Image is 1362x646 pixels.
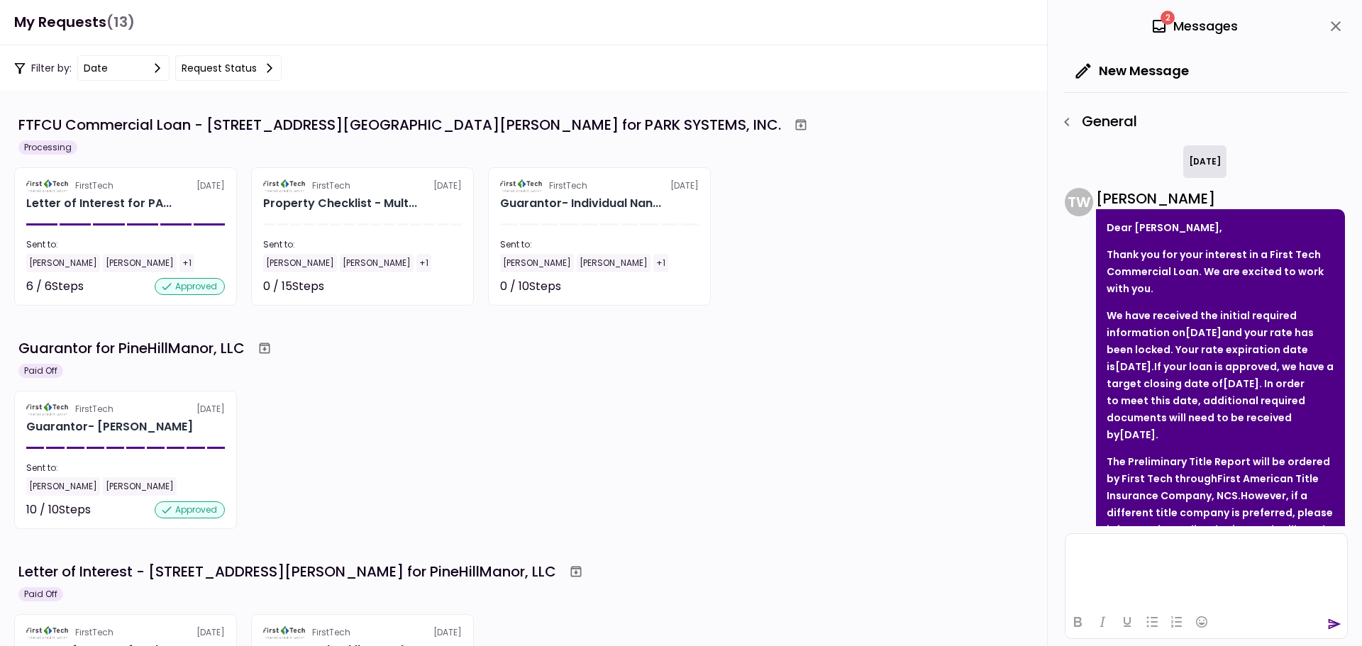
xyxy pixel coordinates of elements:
div: [PERSON_NAME] [26,254,100,272]
button: Underline [1115,612,1139,632]
div: 10 / 10 Steps [26,501,91,518]
span: (13) [106,8,135,37]
strong: [DATE]. [1115,360,1154,374]
div: [DATE] [263,179,462,192]
div: Processing [18,140,77,155]
div: Letter of Interest - [STREET_ADDRESS][PERSON_NAME] for PineHillManor, LLC [18,561,556,582]
div: approved [155,501,225,518]
div: 6 / 6 Steps [26,278,84,295]
div: Letter of Interest for PARK SYSTEMS, INC. 600 Holly Drive Albany [26,195,172,212]
button: Archive workflow [563,559,589,584]
strong: [DATE] [1185,325,1222,340]
div: approved [155,278,225,295]
div: Guarantor for PineHillManor, LLC [18,338,245,359]
div: Sent to: [263,238,462,251]
div: date [84,60,108,76]
button: Italic [1090,612,1114,632]
div: FirstTech [312,626,350,639]
button: Bold [1065,612,1090,632]
div: [DATE] [263,626,462,639]
div: Not started [398,278,462,295]
div: FirstTech [549,179,587,192]
div: [DATE] [26,179,225,192]
div: [DATE] [1183,145,1227,178]
div: [PERSON_NAME] [103,254,177,272]
p: Dear [PERSON_NAME], [1107,219,1334,236]
div: [PERSON_NAME] [500,254,574,272]
p: Thank you for your interest in a First Tech Commercial Loan. We are excited to work with you. [1107,246,1334,297]
button: New Message [1065,52,1200,89]
div: [PERSON_NAME] [577,254,650,272]
div: [DATE] [500,179,699,192]
span: 2 [1161,11,1175,25]
div: [DATE] [26,626,225,639]
div: Sent to: [26,462,225,474]
h1: My Requests [14,8,135,37]
strong: [DATE] [1223,377,1259,391]
div: Not started [635,278,699,295]
div: [DATE] [26,403,225,416]
img: Partner logo [263,179,306,192]
img: Partner logo [26,403,70,416]
div: [PERSON_NAME] [1096,188,1345,209]
img: Partner logo [500,179,543,192]
p: The Preliminary Title Report will be ordered by First Tech through However, if a different title ... [1107,453,1334,572]
button: Archive workflow [252,335,277,361]
button: Numbered list [1165,612,1189,632]
div: Sent to: [26,238,225,251]
div: [PERSON_NAME] [26,477,100,496]
div: FTFCU Commercial Loan - [STREET_ADDRESS][GEOGRAPHIC_DATA][PERSON_NAME] for PARK SYSTEMS, INC. [18,114,781,135]
button: close [1324,14,1348,38]
div: Filter by: [14,55,282,81]
div: Sent to: [500,238,699,251]
button: date [77,55,170,81]
div: [PERSON_NAME] [103,477,177,496]
button: Archive workflow [788,112,814,138]
div: FirstTech [75,179,113,192]
div: +1 [416,254,431,272]
img: Partner logo [26,626,70,639]
h2: Guarantor- [PERSON_NAME] [26,418,193,435]
div: Paid Off [18,364,63,378]
div: +1 [653,254,668,272]
button: Bullet list [1140,612,1164,632]
iframe: Rich Text Area [1065,534,1347,605]
div: T W [1065,188,1093,216]
button: Emojis [1190,612,1214,632]
div: Messages [1151,16,1238,37]
div: Paid Off [18,587,63,601]
div: Property Checklist - Multi-Family 600 Holly Drive [263,195,417,212]
div: 0 / 10 Steps [500,278,561,295]
div: General [1055,110,1348,134]
button: Request status [175,55,282,81]
strong: First American Title Insurance Company, NCS. [1107,472,1319,503]
div: FirstTech [75,626,113,639]
div: [PERSON_NAME] [340,254,414,272]
div: Guarantor- Individual Nancy McKee [500,195,661,212]
button: send [1327,617,1341,631]
div: FirstTech [75,403,113,416]
div: [PERSON_NAME] [263,254,337,272]
div: 0 / 15 Steps [263,278,324,295]
img: Partner logo [26,179,70,192]
strong: [DATE]. [1119,428,1158,442]
div: +1 [179,254,194,272]
img: Partner logo [263,626,306,639]
p: We have received the initial required information on and your rate has been locked. Your rate exp... [1107,307,1334,443]
div: FirstTech [312,179,350,192]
